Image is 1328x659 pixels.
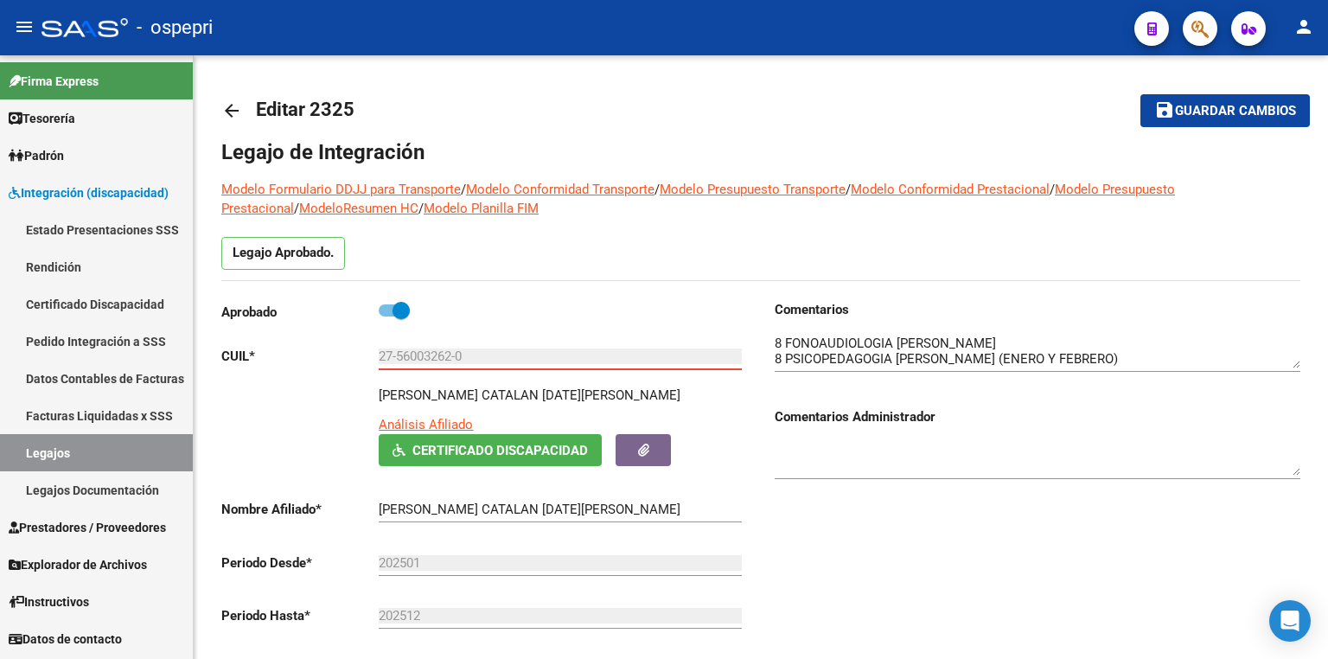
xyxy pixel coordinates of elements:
[379,386,680,405] p: [PERSON_NAME] CATALAN [DATE][PERSON_NAME]
[412,443,588,458] span: Certificado Discapacidad
[1269,600,1311,642] div: Open Intercom Messenger
[9,592,89,611] span: Instructivos
[466,182,654,197] a: Modelo Conformidad Transporte
[221,553,379,573] p: Periodo Desde
[221,303,379,322] p: Aprobado
[299,201,418,216] a: ModeloResumen HC
[775,407,1300,426] h3: Comentarios Administrador
[1140,94,1310,126] button: Guardar cambios
[379,434,602,466] button: Certificado Discapacidad
[9,146,64,165] span: Padrón
[221,500,379,519] p: Nombre Afiliado
[9,109,75,128] span: Tesorería
[1175,104,1296,119] span: Guardar cambios
[221,606,379,625] p: Periodo Hasta
[424,201,539,216] a: Modelo Planilla FIM
[221,100,242,121] mat-icon: arrow_back
[9,183,169,202] span: Integración (discapacidad)
[137,9,213,47] span: - ospepri
[9,72,99,91] span: Firma Express
[379,417,473,432] span: Análisis Afiliado
[14,16,35,37] mat-icon: menu
[9,555,147,574] span: Explorador de Archivos
[9,630,122,649] span: Datos de contacto
[221,237,345,270] p: Legajo Aprobado.
[851,182,1050,197] a: Modelo Conformidad Prestacional
[256,99,354,120] span: Editar 2325
[221,138,1300,166] h1: Legajo de Integración
[775,300,1300,319] h3: Comentarios
[221,182,461,197] a: Modelo Formulario DDJJ para Transporte
[1154,99,1175,120] mat-icon: save
[1293,16,1314,37] mat-icon: person
[660,182,846,197] a: Modelo Presupuesto Transporte
[221,347,379,366] p: CUIL
[9,518,166,537] span: Prestadores / Proveedores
